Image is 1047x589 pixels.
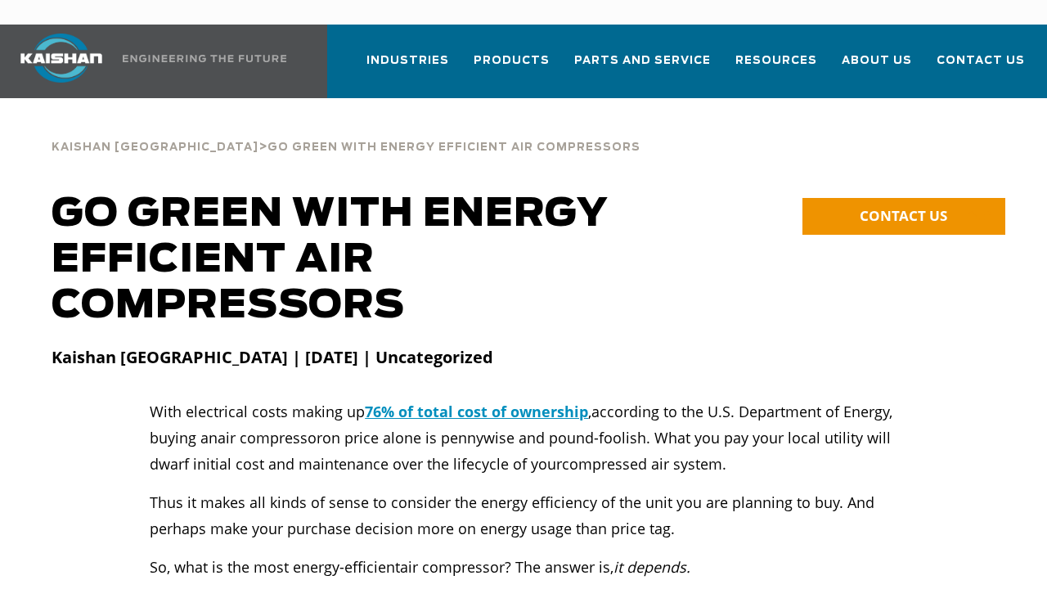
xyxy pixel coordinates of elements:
[474,39,550,95] a: Products
[574,52,711,70] span: Parts and Service
[52,139,258,154] a: Kaishan [GEOGRAPHIC_DATA]
[505,557,613,577] span: ? The answer is,
[366,52,449,70] span: Industries
[860,206,947,225] span: CONTACT US
[52,346,493,368] strong: Kaishan [GEOGRAPHIC_DATA] | [DATE] | Uncategorized
[52,191,649,329] h1: Go Green with Energy Efficient Air Compressors
[937,52,1025,70] span: Contact Us
[574,39,711,95] a: Parts and Service
[267,139,640,154] a: Go Green with Energy Efficient Air Compressors
[366,39,449,95] a: Industries
[802,198,1005,235] a: CONTACT US
[842,39,912,95] a: About Us
[400,557,505,577] span: air compressor
[52,142,258,153] span: Kaishan [GEOGRAPHIC_DATA]
[150,428,891,474] span: on price alone is pennywise and pound-foolish. What you pay your local utility will dwarf initial...
[735,39,817,95] a: Resources
[150,402,365,421] span: With electrical costs making up
[150,557,400,577] span: So, what is the most energy-efficient
[613,557,690,577] i: it depends.
[267,142,640,153] span: Go Green with Energy Efficient Air Compressors
[842,52,912,70] span: About Us
[52,123,640,160] div: >
[722,454,726,474] span: .
[150,492,874,538] span: Thus it makes all kinds of sense to consider the energy efficiency of the unit you are planning t...
[937,39,1025,95] a: Contact Us
[365,402,591,421] span: ,
[123,55,286,62] img: Engineering the future
[562,454,722,474] span: compressed air system
[365,402,588,421] a: 76% of total cost of ownership
[474,52,550,70] span: Products
[735,52,817,70] span: Resources
[218,428,322,447] span: air compressor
